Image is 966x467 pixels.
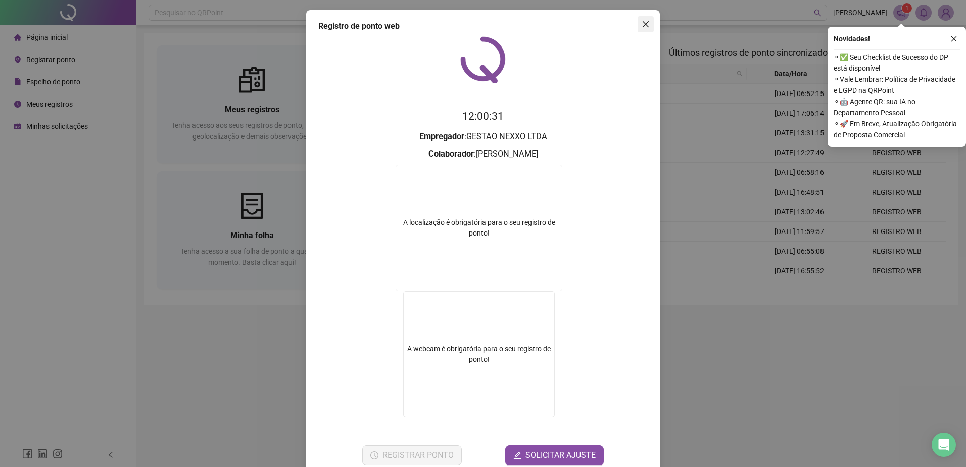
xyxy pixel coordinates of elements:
button: editSOLICITAR AJUSTE [505,445,604,465]
span: ⚬ 🤖 Agente QR: sua IA no Departamento Pessoal [834,96,960,118]
span: ⚬ Vale Lembrar: Política de Privacidade e LGPD na QRPoint [834,74,960,96]
div: A webcam é obrigatória para o seu registro de ponto! [403,291,555,417]
div: Registro de ponto web [318,20,648,32]
span: ⚬ ✅ Seu Checklist de Sucesso do DP está disponível [834,52,960,74]
h3: : [PERSON_NAME] [318,148,648,161]
strong: Empregador [419,132,464,142]
img: QRPoint [460,36,506,83]
div: A localização é obrigatória para o seu registro de ponto! [396,217,562,239]
h3: : GESTAO NEXXO LTDA [318,130,648,144]
span: close [642,20,650,28]
strong: Colaborador [428,149,474,159]
button: REGISTRAR PONTO [362,445,462,465]
button: Close [638,16,654,32]
span: SOLICITAR AJUSTE [525,449,596,461]
time: 12:00:31 [462,110,504,122]
span: ⚬ 🚀 Em Breve, Atualização Obrigatória de Proposta Comercial [834,118,960,141]
span: edit [513,451,521,459]
div: Open Intercom Messenger [932,433,956,457]
span: Novidades ! [834,33,870,44]
span: close [950,35,957,42]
